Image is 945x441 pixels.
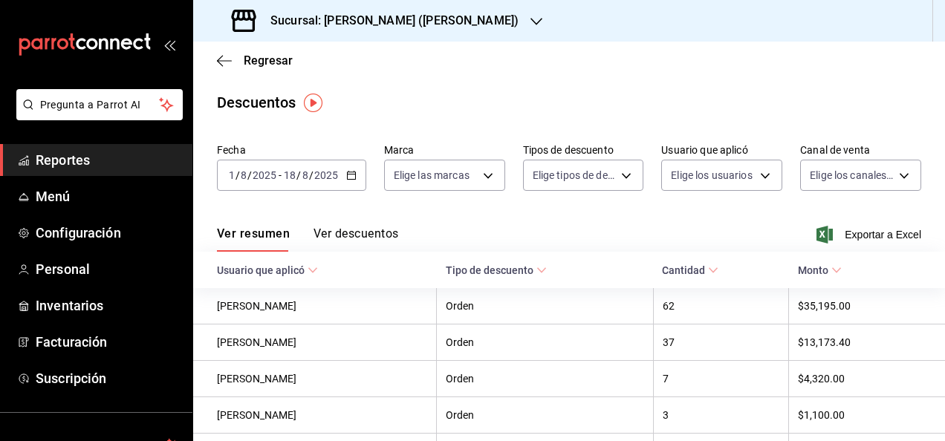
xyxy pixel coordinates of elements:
button: Ver descuentos [314,226,398,252]
span: Elige los usuarios [671,168,752,183]
span: / [247,169,252,181]
span: / [309,169,314,181]
span: Regresar [244,53,293,68]
label: Usuario que aplicó [661,145,782,155]
th: Orden [437,397,653,434]
th: 3 [653,397,788,434]
th: Orden [437,361,653,397]
th: [PERSON_NAME] [193,324,437,361]
input: -- [228,169,236,181]
div: Descuentos [217,91,296,114]
button: Ver resumen [217,226,290,252]
th: Orden [437,324,653,361]
th: $35,195.00 [789,288,945,324]
span: Configuración [36,223,181,243]
span: Personal [36,259,181,279]
span: Pregunta a Parrot AI [40,97,160,113]
input: ---- [314,169,339,181]
th: 7 [653,361,788,397]
span: Usuario que aplicó [217,264,318,276]
label: Marca [384,145,505,155]
h3: Sucursal: [PERSON_NAME] ([PERSON_NAME]) [259,12,519,30]
label: Canal de venta [800,145,921,155]
button: open_drawer_menu [163,39,175,50]
th: $1,100.00 [789,397,945,434]
img: Tooltip marker [304,94,322,112]
button: Exportar a Excel [819,226,921,244]
button: Regresar [217,53,293,68]
a: Pregunta a Parrot AI [10,108,183,123]
label: Fecha [217,145,366,155]
span: Elige las marcas [394,168,470,183]
span: Reportes [36,150,181,170]
th: $4,320.00 [789,361,945,397]
span: Elige tipos de descuento [533,168,617,183]
span: - [279,169,282,181]
input: -- [302,169,309,181]
input: -- [240,169,247,181]
span: / [296,169,301,181]
th: $13,173.40 [789,324,945,361]
span: Elige los canales de venta [810,168,894,183]
span: Tipo de descuento [446,264,547,276]
th: 37 [653,324,788,361]
button: Pregunta a Parrot AI [16,89,183,120]
span: Cantidad [662,264,718,276]
span: Inventarios [36,295,181,316]
input: ---- [252,169,277,181]
div: navigation tabs [217,226,398,252]
th: [PERSON_NAME] [193,397,437,434]
span: Suscripción [36,368,181,388]
th: 62 [653,288,788,324]
span: Facturación [36,332,181,352]
th: [PERSON_NAME] [193,288,437,324]
th: [PERSON_NAME] [193,361,437,397]
span: Menú [36,186,181,206]
th: Orden [437,288,653,324]
span: Monto [798,264,842,276]
input: -- [283,169,296,181]
span: / [236,169,240,181]
label: Tipos de descuento [523,145,644,155]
